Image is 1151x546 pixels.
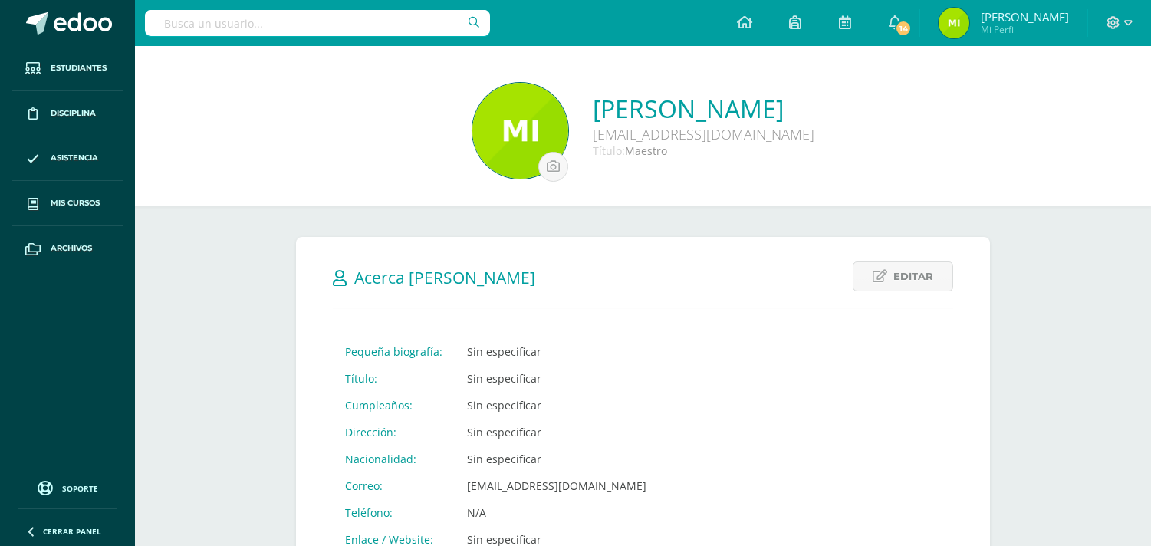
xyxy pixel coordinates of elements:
img: a13b02a4606e768632d8c22590940e87.png [472,83,568,179]
td: Correo: [333,472,455,499]
a: Mis cursos [12,181,123,226]
div: [EMAIL_ADDRESS][DOMAIN_NAME] [593,125,814,143]
td: Título: [333,365,455,392]
td: Sin especificar [455,392,659,419]
span: Disciplina [51,107,96,120]
span: Asistencia [51,152,98,164]
a: Archivos [12,226,123,271]
a: Disciplina [12,91,123,136]
td: Sin especificar [455,419,659,446]
td: Teléfono: [333,499,455,526]
span: Estudiantes [51,62,107,74]
td: Sin especificar [455,365,659,392]
td: Nacionalidad: [333,446,455,472]
span: Archivos [51,242,92,255]
a: Estudiantes [12,46,123,91]
span: [PERSON_NAME] [981,9,1069,25]
span: Cerrar panel [43,526,101,537]
input: Busca un usuario... [145,10,490,36]
td: [EMAIL_ADDRESS][DOMAIN_NAME] [455,472,659,499]
img: ad1c524e53ec0854ffe967ebba5dabc8.png [939,8,969,38]
span: Mis cursos [51,197,100,209]
span: 14 [895,20,912,37]
span: Mi Perfil [981,23,1069,36]
td: N/A [455,499,659,526]
td: Sin especificar [455,446,659,472]
td: Dirección: [333,419,455,446]
a: Asistencia [12,136,123,182]
span: Acerca [PERSON_NAME] [354,267,535,288]
span: Editar [893,262,933,291]
a: Editar [853,261,953,291]
a: [PERSON_NAME] [593,92,814,125]
td: Cumpleaños: [333,392,455,419]
span: Título: [593,143,625,158]
a: Soporte [18,477,117,498]
span: Soporte [62,483,98,494]
td: Sin especificar [455,338,659,365]
span: Maestro [625,143,667,158]
td: Pequeña biografía: [333,338,455,365]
